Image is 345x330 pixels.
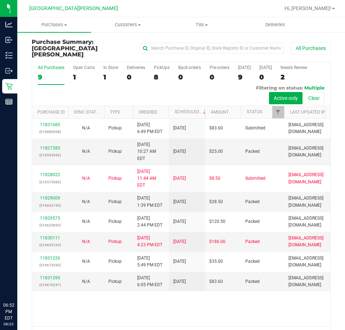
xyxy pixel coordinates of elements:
[82,219,90,224] span: Not Applicable
[36,202,64,209] p: (316603150)
[154,65,170,70] div: PickUps
[137,168,165,189] span: [DATE] 11:44 AM EDT
[82,278,90,285] button: N/A
[36,179,64,185] p: (316572983)
[137,235,162,248] span: [DATE] 4:23 PM EDT
[29,5,118,12] span: [GEOGRAPHIC_DATA][PERSON_NAME]
[238,65,251,70] div: [DATE]
[137,122,162,135] span: [DATE] 6:49 PM EDT
[17,17,91,32] a: Purchases
[82,149,90,154] span: Not Applicable
[178,65,201,70] div: Back-orders
[40,256,60,261] a: 11831226
[137,215,162,229] span: [DATE] 2:44 PM EDT
[5,52,13,59] inline-svg: Inventory
[210,65,229,70] div: Pre-orders
[38,73,64,81] div: 9
[178,73,201,81] div: 0
[73,73,95,81] div: 1
[82,148,90,155] button: N/A
[5,83,13,90] inline-svg: Retail
[269,92,303,104] button: Active only
[210,73,229,81] div: 0
[290,110,326,115] a: Last Updated By
[108,258,122,265] span: Pickup
[173,198,186,205] span: [DATE]
[209,278,223,285] span: $83.60
[245,198,260,205] span: Packed
[3,302,14,321] p: 06:52 PM EDT
[40,172,60,177] a: 11828022
[17,22,91,28] span: Purchases
[5,36,13,43] inline-svg: Inbound
[40,122,60,127] a: 11831685
[74,110,102,115] a: Sync Status
[245,238,260,245] span: Packed
[91,17,165,32] a: Customers
[245,218,260,225] span: Packed
[40,196,60,201] a: 11829009
[140,43,284,54] input: Search Purchase ID, Original ID, State Registry ID or Customer Name...
[256,22,295,28] span: Deliveries
[3,321,14,327] p: 08/22
[7,272,29,294] iframe: Resource center
[82,125,90,132] button: N/A
[173,238,186,245] span: [DATE]
[304,92,324,104] button: Clear
[5,21,13,28] inline-svg: Analytics
[110,110,120,115] a: Type
[284,5,331,11] span: Hi, [PERSON_NAME]!
[36,152,64,159] p: (316553942)
[82,258,90,265] button: N/A
[173,148,186,155] span: [DATE]
[211,110,229,115] a: Amount
[40,146,60,151] a: 11827385
[281,65,307,70] div: Needs Review
[127,65,145,70] div: Deliveries
[245,148,260,155] span: Packed
[272,106,284,118] a: Filter
[82,238,90,245] button: N/A
[36,262,64,269] p: (316673940)
[40,216,60,221] a: 11829575
[127,73,145,81] div: 0
[173,258,186,265] span: [DATE]
[245,125,265,132] span: Submitted
[256,85,303,91] span: Filtering on status:
[91,22,165,28] span: Customers
[108,198,122,205] span: Pickup
[103,65,118,70] div: In Store
[108,278,122,285] span: Pickup
[291,42,331,54] button: All Purchases
[40,275,60,280] a: 11831359
[32,39,131,58] h3: Purchase Summary:
[139,110,157,115] a: Ordered
[137,275,162,288] span: [DATE] 6:05 PM EDT
[108,238,122,245] span: Pickup
[209,148,223,155] span: $25.00
[175,109,207,114] a: Scheduled
[247,109,262,114] a: Status
[173,175,186,182] span: [DATE]
[36,128,64,135] p: (316689068)
[82,239,90,244] span: Not Applicable
[209,125,223,132] span: $83.60
[5,98,13,105] inline-svg: Reports
[82,218,90,225] button: N/A
[245,258,260,265] span: Packed
[173,218,186,225] span: [DATE]
[209,218,225,225] span: $120.50
[103,73,118,81] div: 1
[154,73,170,81] div: 8
[37,110,65,115] a: Purchase ID
[36,222,64,229] p: (316620850)
[82,176,90,181] span: Not Applicable
[108,175,122,182] span: Pickup
[137,195,162,208] span: [DATE] 1:39 PM EDT
[209,175,220,182] span: $8.50
[259,73,272,81] div: 0
[137,255,162,269] span: [DATE] 5:49 PM EDT
[82,199,90,204] span: Not Applicable
[137,141,165,162] span: [DATE] 10:27 AM EDT
[36,281,64,288] p: (316676247)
